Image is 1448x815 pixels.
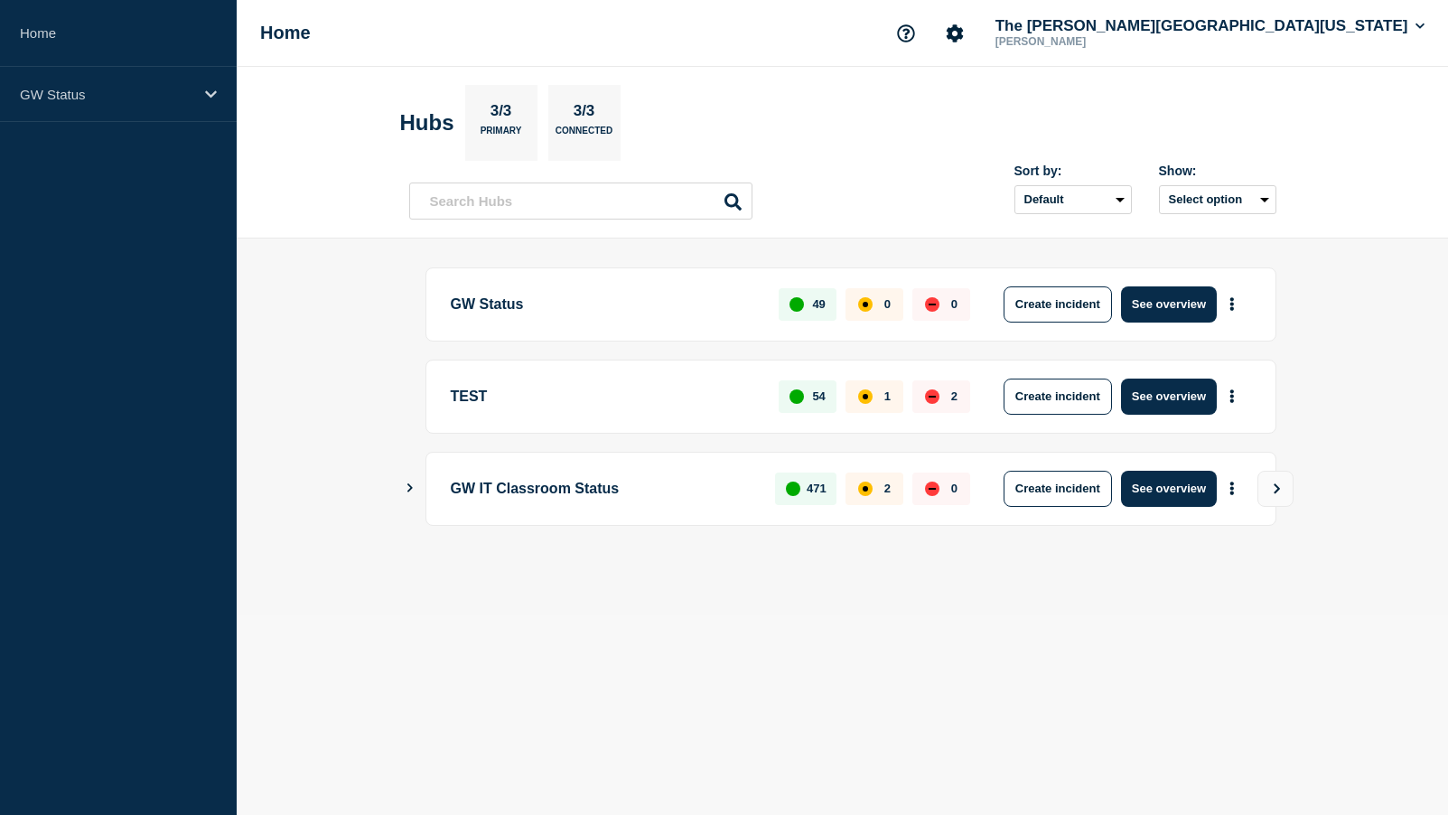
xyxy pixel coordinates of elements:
p: 3/3 [566,102,602,126]
p: 2 [951,389,958,403]
button: Select option [1159,185,1276,214]
p: GW Status [451,286,759,323]
input: Search Hubs [409,183,752,220]
p: 1 [884,389,891,403]
p: GW IT Classroom Status [451,471,755,507]
p: 0 [951,482,958,495]
button: Create incident [1004,471,1112,507]
p: 2 [884,482,891,495]
button: More actions [1220,472,1244,505]
p: Primary [481,126,522,145]
div: up [789,297,804,312]
button: View [1257,471,1294,507]
div: down [925,482,939,496]
button: The [PERSON_NAME][GEOGRAPHIC_DATA][US_STATE] [992,17,1428,35]
p: TEST [451,379,759,415]
div: affected [858,297,873,312]
button: More actions [1220,287,1244,321]
h1: Home [260,23,311,43]
div: down [925,297,939,312]
p: Connected [556,126,612,145]
p: 0 [951,297,958,311]
div: down [925,389,939,404]
button: See overview [1121,379,1217,415]
p: 471 [807,482,827,495]
p: 0 [884,297,891,311]
button: Account settings [936,14,974,52]
button: Show Connected Hubs [406,482,415,495]
button: Create incident [1004,379,1112,415]
button: See overview [1121,471,1217,507]
button: More actions [1220,379,1244,413]
div: Show: [1159,164,1276,178]
h2: Hubs [400,110,454,136]
p: GW Status [20,87,193,102]
div: Sort by: [1014,164,1132,178]
div: up [786,482,800,496]
button: Create incident [1004,286,1112,323]
p: 49 [812,297,825,311]
p: [PERSON_NAME] [992,35,1180,48]
select: Sort by [1014,185,1132,214]
p: 3/3 [483,102,518,126]
button: See overview [1121,286,1217,323]
div: affected [858,482,873,496]
p: 54 [812,389,825,403]
div: up [789,389,804,404]
div: affected [858,389,873,404]
button: Support [887,14,925,52]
